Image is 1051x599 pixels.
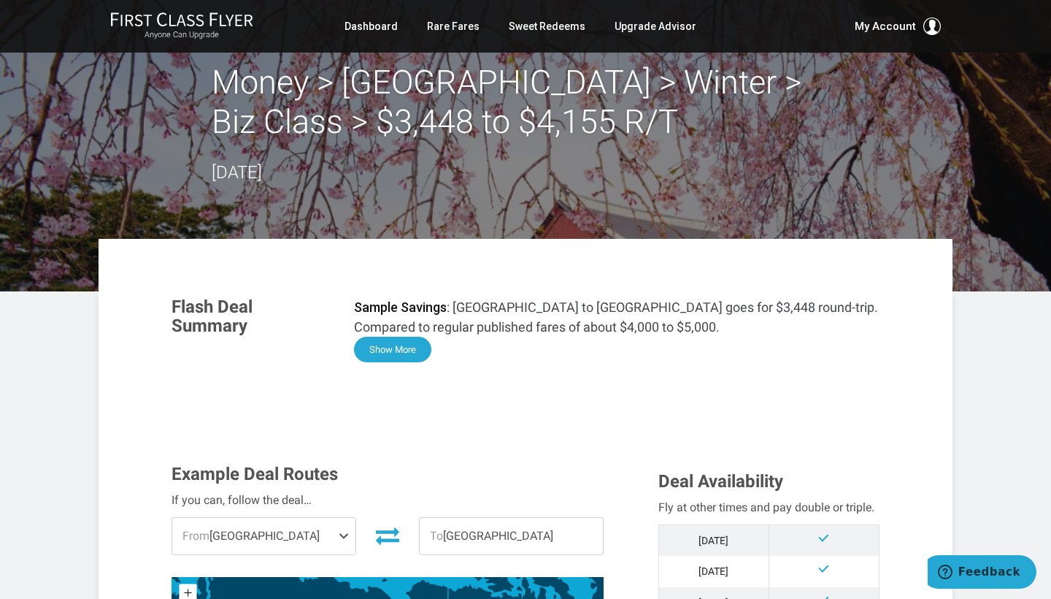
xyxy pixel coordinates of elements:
span: [GEOGRAPHIC_DATA] [420,518,603,554]
a: Rare Fares [427,13,480,39]
button: Invert Route Direction [367,519,408,552]
span: My Account [855,18,916,35]
strong: Sample Savings [354,299,447,315]
td: [DATE] [658,524,769,556]
span: From [182,529,209,543]
div: If you can, follow the deal… [172,491,604,510]
h3: Flash Deal Summary [172,297,332,336]
p: : [GEOGRAPHIC_DATA] to [GEOGRAPHIC_DATA] goes for $3,448 round-trip. Compared to regular publishe... [354,297,879,337]
a: First Class FlyerAnyone Can Upgrade [110,12,253,41]
button: My Account [855,18,941,35]
div: Fly at other times and pay double or triple. [658,498,879,517]
a: Sweet Redeems [509,13,585,39]
a: Upgrade Advisor [615,13,696,39]
span: Deal Availability [658,471,783,492]
iframe: Opens a widget where you can find more information [928,555,1036,592]
a: Dashboard [344,13,398,39]
time: [DATE] [212,162,262,183]
td: [DATE] [658,556,769,587]
span: To [430,529,443,543]
span: [GEOGRAPHIC_DATA] [172,518,355,554]
button: Show More [354,337,431,362]
span: Example Deal Routes [172,464,338,484]
small: Anyone Can Upgrade [110,30,253,40]
h2: Money > [GEOGRAPHIC_DATA] > Winter > Biz Class > $3,448 to $4,155 R/T [212,63,839,142]
img: First Class Flyer [110,12,253,27]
